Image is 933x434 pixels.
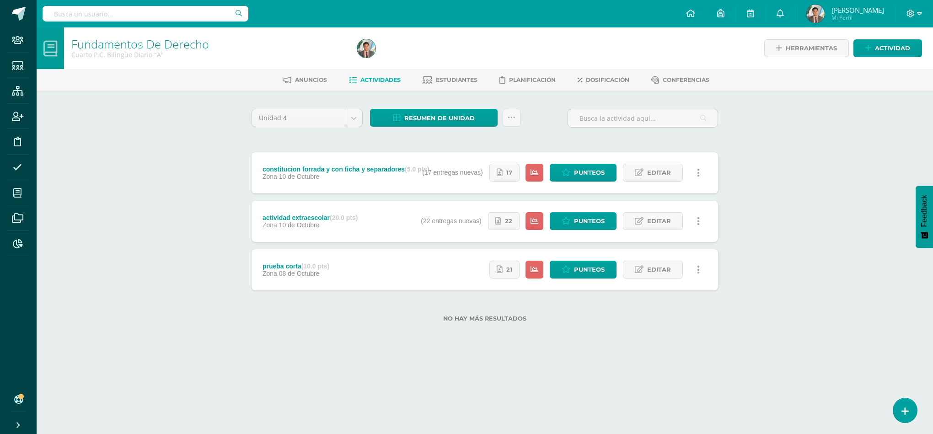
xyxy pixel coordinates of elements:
span: Zona [263,270,277,277]
span: Punteos [574,261,605,278]
span: Herramientas [786,40,837,57]
span: 10 de Octubre [279,221,320,229]
span: 22 [505,213,512,230]
img: 68712ac611bf39f738fa84918dce997e.png [806,5,825,23]
a: Unidad 4 [252,109,362,127]
input: Busca la actividad aquí... [568,109,718,127]
span: 10 de Octubre [279,173,320,180]
span: Conferencias [663,76,709,83]
span: Punteos [574,164,605,181]
span: Actividad [875,40,910,57]
span: Mi Perfil [831,14,884,21]
a: Resumen de unidad [370,109,498,127]
span: 08 de Octubre [279,270,320,277]
span: [PERSON_NAME] [831,5,884,15]
h1: Fundamentos De Derecho [71,38,346,50]
span: Editar [647,213,671,230]
a: Punteos [550,164,617,182]
a: 17 [489,164,520,182]
span: Punteos [574,213,605,230]
a: Punteos [550,212,617,230]
span: Estudiantes [436,76,477,83]
label: No hay más resultados [252,315,718,322]
span: Anuncios [295,76,327,83]
span: Dosificación [586,76,629,83]
span: Actividades [360,76,401,83]
div: prueba corta [263,263,329,270]
span: Feedback [920,195,928,227]
a: Conferencias [651,73,709,87]
input: Busca un usuario... [43,6,248,21]
div: Cuarto P.C. Bilingüe Diario 'A' [71,50,346,59]
strong: (5.0 pts) [405,166,429,173]
img: 68712ac611bf39f738fa84918dce997e.png [357,39,375,58]
a: 22 [488,212,520,230]
a: Dosificación [578,73,629,87]
a: Actividad [853,39,922,57]
span: Resumen de unidad [404,110,475,127]
a: Estudiantes [423,73,477,87]
a: Punteos [550,261,617,279]
a: Anuncios [283,73,327,87]
strong: (10.0 pts) [301,263,329,270]
a: Actividades [349,73,401,87]
div: constitucion forrada y con ficha y separadores [263,166,429,173]
span: 17 [506,164,512,181]
span: Zona [263,173,277,180]
span: 21 [506,261,512,278]
button: Feedback - Mostrar encuesta [916,186,933,248]
div: actividad extraescolar [263,214,358,221]
span: Editar [647,261,671,278]
span: Editar [647,164,671,181]
a: 21 [489,261,520,279]
a: Fundamentos De Derecho [71,36,209,52]
span: Planificación [509,76,556,83]
a: Planificación [499,73,556,87]
strong: (20.0 pts) [330,214,358,221]
span: Zona [263,221,277,229]
a: Herramientas [764,39,849,57]
span: Unidad 4 [259,109,338,127]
